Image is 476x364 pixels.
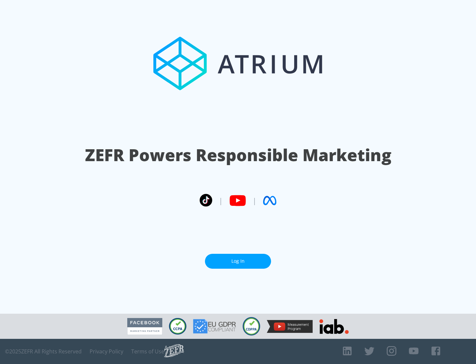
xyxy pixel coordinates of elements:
img: COPPA Compliant [243,317,260,336]
img: CCPA Compliant [169,318,186,335]
span: | [253,196,257,205]
img: YouTube Measurement Program [267,320,313,333]
a: Log In [205,254,271,269]
img: GDPR Compliant [193,319,236,334]
span: © 2025 ZEFR All Rights Reserved [5,348,82,355]
span: | [219,196,223,205]
img: Facebook Marketing Partner [127,318,162,335]
img: IAB [319,319,349,334]
a: Privacy Policy [90,348,123,355]
a: Terms of Use [131,348,164,355]
h1: ZEFR Powers Responsible Marketing [85,144,391,166]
